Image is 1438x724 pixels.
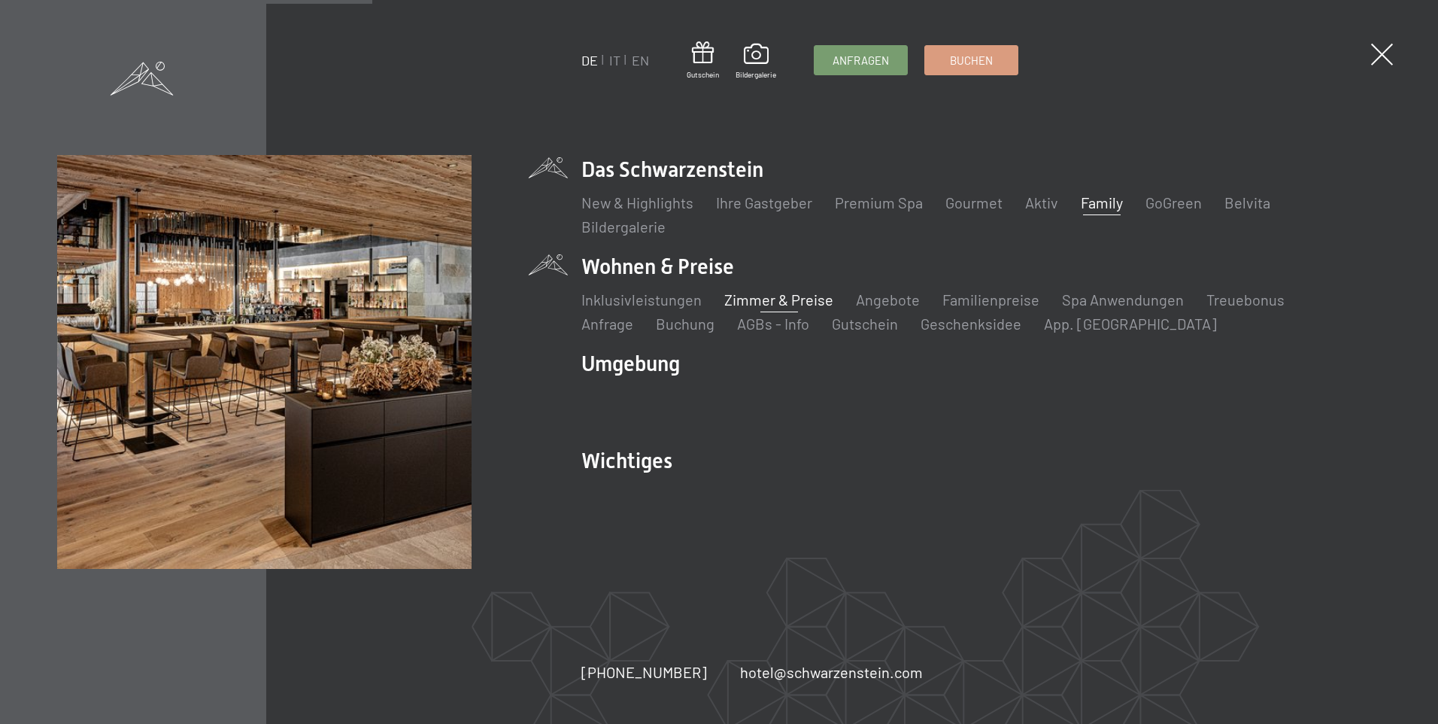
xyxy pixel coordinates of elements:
a: Angebote [856,291,920,309]
span: [PHONE_NUMBER] [581,663,707,681]
a: EN [632,52,649,68]
a: Gourmet [945,193,1003,211]
a: New & Highlights [581,193,693,211]
span: Anfragen [833,53,889,68]
a: Treuebonus [1206,291,1285,309]
a: Family [1081,193,1123,211]
a: Anfrage [581,315,633,333]
a: Spa Anwendungen [1062,291,1184,309]
a: DE [581,52,598,68]
a: Familienpreise [942,291,1039,309]
a: Gutschein [687,41,719,80]
a: Belvita [1224,193,1270,211]
span: Gutschein [687,69,719,80]
a: Inklusivleistungen [581,291,702,309]
a: Gutschein [832,315,898,333]
a: App. [GEOGRAPHIC_DATA] [1044,315,1217,333]
a: Buchen [925,46,1018,75]
a: IT [609,52,620,68]
a: Buchung [656,315,714,333]
span: Bildergalerie [736,69,776,80]
a: Aktiv [1025,193,1058,211]
a: Ihre Gastgeber [716,193,812,211]
a: Anfragen [815,46,907,75]
a: Bildergalerie [581,218,666,236]
a: Bildergalerie [736,44,776,80]
a: Premium Spa [835,193,923,211]
a: [PHONE_NUMBER] [581,662,707,683]
a: Zimmer & Preise [724,291,833,309]
span: Buchen [950,53,993,68]
a: AGBs - Info [737,315,809,333]
a: hotel@schwarzenstein.com [740,662,923,683]
a: GoGreen [1145,193,1202,211]
a: Geschenksidee [921,315,1021,333]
